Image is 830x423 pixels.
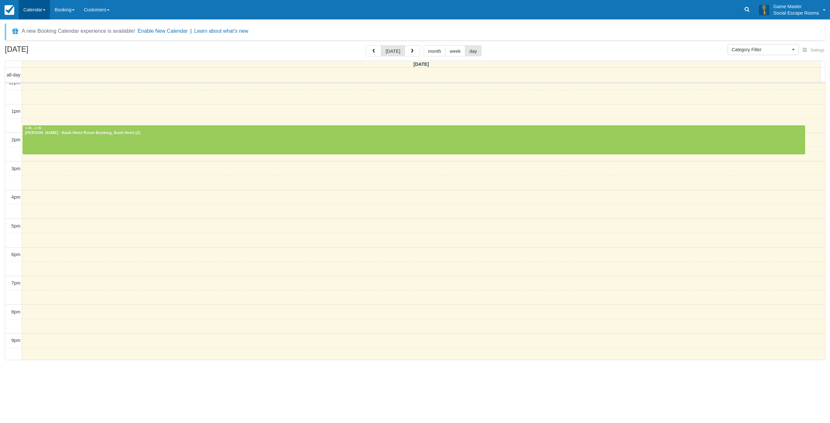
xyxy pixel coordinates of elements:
button: week [445,45,465,56]
span: 4pm [11,194,20,200]
img: A3 [759,5,769,15]
h2: [DATE] [5,45,87,57]
span: all-day [7,72,20,77]
span: 5pm [11,223,20,229]
img: checkfront-main-nav-mini-logo.png [5,5,14,15]
a: 1:45 - 2:45[PERSON_NAME] - Bank Heist Room Booking, Bank Heist (2) [23,125,805,154]
span: [DATE] [413,62,429,67]
span: 9pm [11,338,20,343]
button: Enable New Calendar [138,28,188,34]
button: day [465,45,481,56]
button: [DATE] [381,45,405,56]
span: | [190,28,192,34]
button: month [424,45,446,56]
p: Social Escape Rooms [773,10,819,16]
button: Category Filter [728,44,799,55]
span: 8pm [11,309,20,314]
p: Game Master [773,3,819,10]
span: 7pm [11,280,20,286]
span: 12pm [9,80,20,85]
div: A new Booking Calendar experience is available! [22,27,135,35]
span: 6pm [11,252,20,257]
span: Settings [811,48,824,53]
span: 2pm [11,137,20,142]
span: 1:45 - 2:45 [25,126,41,130]
span: Category Filter [732,46,790,53]
a: Learn about what's new [194,28,248,34]
div: [PERSON_NAME] - Bank Heist Room Booking, Bank Heist (2) [25,131,803,136]
span: 3pm [11,166,20,171]
span: 1pm [11,109,20,114]
button: Settings [799,46,828,55]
